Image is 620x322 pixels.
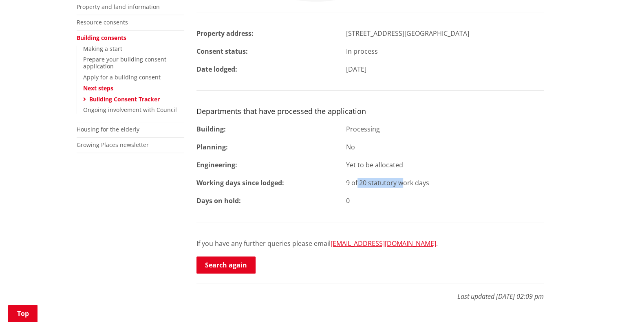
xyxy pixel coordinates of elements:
[340,46,550,56] div: In process
[77,3,160,11] a: Property and land information
[340,160,550,170] div: Yet to be allocated
[77,34,126,42] a: Building consents
[340,64,550,74] div: [DATE]
[89,95,160,103] a: Building Consent Tracker
[196,283,544,301] p: Last updated [DATE] 02:09 pm
[340,28,550,38] div: [STREET_ADDRESS][GEOGRAPHIC_DATA]
[83,45,122,53] a: Making a start
[77,141,149,149] a: Growing Places newsletter
[83,106,177,114] a: Ongoing involvement with Council
[196,142,228,151] strong: Planning:
[77,125,139,133] a: Housing for the elderly
[8,305,38,322] a: Top
[196,125,226,134] strong: Building:
[331,239,436,248] a: [EMAIL_ADDRESS][DOMAIN_NAME]
[196,160,237,169] strong: Engineering:
[340,196,550,206] div: 0
[196,65,237,74] strong: Date lodged:
[196,178,284,187] strong: Working days since lodged:
[196,239,544,248] p: If you have any further queries please email .
[340,142,550,152] div: No
[83,73,161,81] a: Apply for a building consent
[196,47,248,56] strong: Consent status:
[196,107,544,116] h3: Departments that have processed the application
[83,84,113,92] a: Next steps
[196,29,254,38] strong: Property address:
[196,256,256,274] a: Search again
[83,55,166,70] a: Prepare your building consent application
[196,196,241,205] strong: Days on hold:
[340,124,550,134] div: Processing
[77,18,128,26] a: Resource consents
[340,178,550,188] div: 9 of 20 statutory work days
[582,288,612,317] iframe: Messenger Launcher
